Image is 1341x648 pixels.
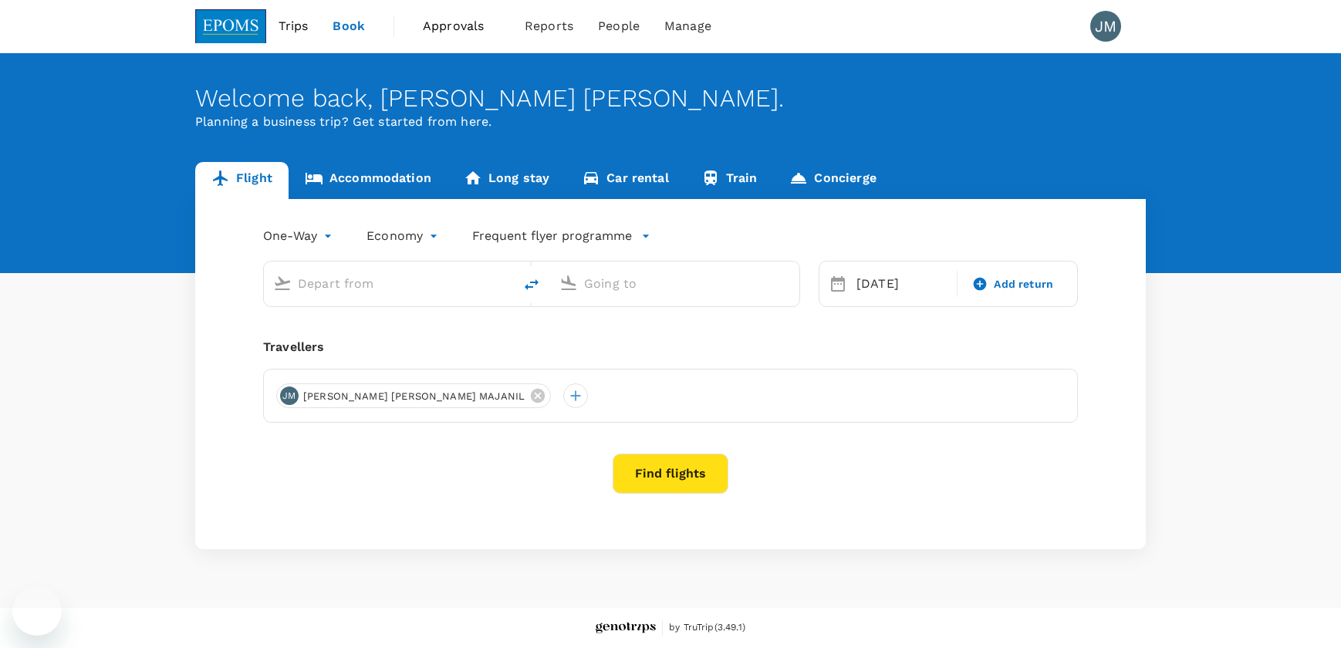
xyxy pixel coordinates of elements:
[994,276,1053,292] span: Add return
[423,17,500,35] span: Approvals
[280,386,299,405] div: JM
[448,162,566,199] a: Long stay
[525,17,573,35] span: Reports
[566,162,685,199] a: Car rental
[333,17,365,35] span: Book
[195,113,1146,131] p: Planning a business trip? Get started from here.
[263,224,336,248] div: One-Way
[366,224,441,248] div: Economy
[1090,11,1121,42] div: JM
[298,272,481,295] input: Depart from
[472,227,632,245] p: Frequent flyer programme
[773,162,892,199] a: Concierge
[613,454,728,494] button: Find flights
[472,227,650,245] button: Frequent flyer programme
[276,383,551,408] div: JM[PERSON_NAME] [PERSON_NAME] MAJANIL
[195,162,289,199] a: Flight
[12,586,62,636] iframe: Button to launch messaging window
[850,268,954,299] div: [DATE]
[513,266,550,303] button: delete
[279,17,309,35] span: Trips
[195,9,266,43] img: EPOMS SDN BHD
[664,17,711,35] span: Manage
[195,84,1146,113] div: Welcome back , [PERSON_NAME] [PERSON_NAME] .
[294,389,534,404] span: [PERSON_NAME] [PERSON_NAME] MAJANIL
[584,272,767,295] input: Going to
[502,282,505,285] button: Open
[598,17,640,35] span: People
[789,282,792,285] button: Open
[289,162,448,199] a: Accommodation
[685,162,774,199] a: Train
[669,620,745,636] span: by TruTrip ( 3.49.1 )
[263,338,1078,356] div: Travellers
[596,623,656,634] img: Genotrips - EPOMS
